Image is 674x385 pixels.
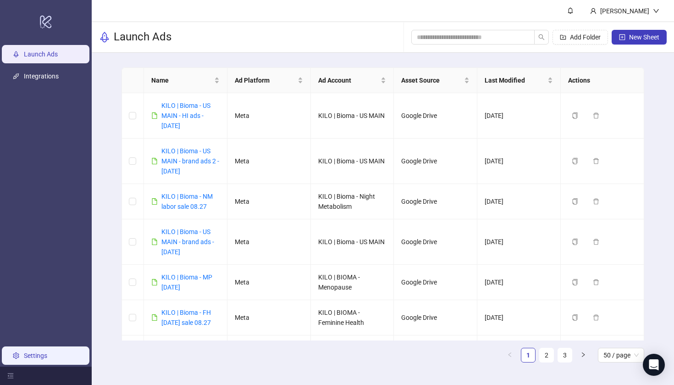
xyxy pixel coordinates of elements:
td: [DATE] [477,139,561,184]
th: Name [144,68,227,93]
span: bell [567,7,574,14]
th: Actions [561,68,644,93]
td: Meta [227,139,311,184]
td: Google Drive [394,335,477,371]
td: Google Drive [394,184,477,219]
td: [DATE] [477,93,561,139]
h3: Launch Ads [114,30,171,45]
span: copy [572,198,578,205]
td: KILO | BIOMA - Menopause [311,265,394,300]
button: left [503,348,517,363]
li: Previous Page [503,348,517,363]
span: file [151,279,158,285]
button: right [576,348,591,363]
td: Meta [227,219,311,265]
span: delete [593,279,599,285]
li: 2 [539,348,554,363]
td: KILO | Bioma - US MAIN [311,139,394,184]
td: KILO | Bioma - Night Metabolism [311,184,394,219]
td: Google Drive [394,265,477,300]
td: [DATE] [477,265,561,300]
span: delete [593,158,599,164]
a: 2 [540,348,553,362]
td: Google Drive [394,219,477,265]
th: Last Modified [477,68,561,93]
span: Asset Source [401,75,462,85]
td: Google Drive [394,93,477,139]
td: Google Drive [394,300,477,335]
td: Google Drive [394,139,477,184]
span: Ad Platform [235,75,296,85]
div: [PERSON_NAME] [597,6,653,16]
td: KILO | BIOMA - Feminine Health [311,335,394,371]
span: rocket [99,32,110,43]
span: copy [572,158,578,164]
span: file [151,239,158,245]
td: KILO | BIOMA - Feminine Health [311,300,394,335]
span: copy [572,112,578,119]
a: 3 [558,348,572,362]
span: file [151,198,158,205]
td: [DATE] [477,335,561,371]
a: KILO | Bioma - FH [DATE] sale 08.27 [161,309,211,326]
th: Ad Platform [227,68,311,93]
div: Open Intercom Messenger [643,354,665,376]
span: left [507,352,513,357]
span: delete [593,239,599,245]
span: file [151,314,158,321]
span: delete [593,198,599,205]
td: Meta [227,300,311,335]
div: Page Size [598,348,644,363]
span: Name [151,75,212,85]
td: KILO | Bioma - US MAIN [311,219,394,265]
span: delete [593,314,599,321]
span: copy [572,279,578,285]
td: Meta [227,93,311,139]
span: 50 / page [603,348,639,362]
span: right [580,352,586,357]
button: New Sheet [612,30,667,45]
th: Ad Account [311,68,394,93]
span: search [538,34,545,40]
span: delete [593,112,599,119]
a: Launch Ads [24,50,58,58]
span: Last Modified [485,75,546,85]
span: file [151,158,158,164]
span: copy [572,314,578,321]
span: New Sheet [629,33,659,41]
li: Next Page [576,348,591,363]
span: Ad Account [318,75,379,85]
td: Meta [227,265,311,300]
li: 3 [558,348,572,363]
td: [DATE] [477,300,561,335]
td: KILO | Bioma - US MAIN [311,93,394,139]
a: Integrations [24,73,59,80]
span: user [590,8,597,14]
a: Settings [24,352,47,359]
li: 1 [521,348,536,363]
a: KILO | Bioma - NM labor sale 08.27 [161,193,213,210]
a: KILO | Bioma - MP [DATE] [161,273,212,291]
span: copy [572,239,578,245]
a: KILO | Bioma - US MAIN - brand ads 2 - [DATE] [161,147,219,175]
span: plus-square [619,34,625,40]
button: Add Folder [552,30,608,45]
a: 1 [521,348,535,362]
td: [DATE] [477,219,561,265]
span: Add Folder [570,33,601,41]
th: Asset Source [394,68,477,93]
td: Meta [227,184,311,219]
span: menu-fold [7,373,14,379]
td: [DATE] [477,184,561,219]
span: file [151,112,158,119]
td: Meta [227,335,311,371]
a: KILO | Bioma - US MAIN - HI ads - [DATE] [161,102,210,129]
span: folder-add [560,34,566,40]
span: down [653,8,659,14]
a: KILO | Bioma - US MAIN - brand ads - [DATE] [161,228,214,256]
